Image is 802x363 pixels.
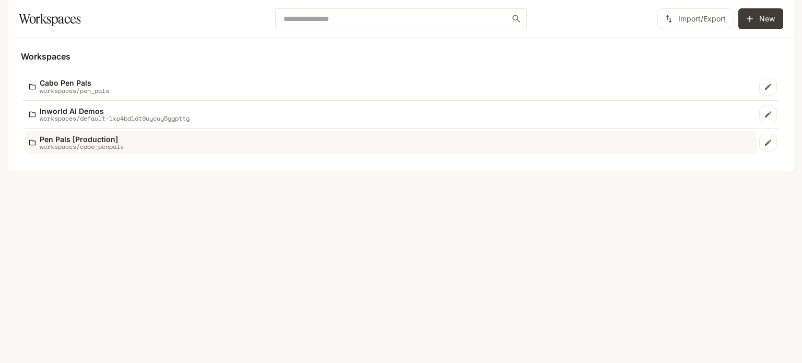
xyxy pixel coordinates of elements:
[759,106,777,123] a: Edit workspace
[40,107,190,115] p: Inworld AI Demos
[21,51,781,62] h5: Workspaces
[40,115,190,122] p: workspaces/default-lkp4bdldt9uycuy5ggpttg
[759,78,777,96] a: Edit workspace
[25,75,757,98] a: Cabo Pen Palsworkspaces/pen_pals
[25,131,757,155] a: Pen Pals [Production]workspaces/cabo_penpals
[40,143,124,150] p: workspaces/cabo_penpals
[19,8,80,29] h1: Workspaces
[40,135,124,143] p: Pen Pals [Production]
[40,79,109,87] p: Cabo Pen Pals
[657,8,734,29] button: Import/Export
[738,8,783,29] button: Create workspace
[25,103,757,126] a: Inworld AI Demosworkspaces/default-lkp4bdldt9uycuy5ggpttg
[759,134,777,151] a: Edit workspace
[40,87,109,94] p: workspaces/pen_pals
